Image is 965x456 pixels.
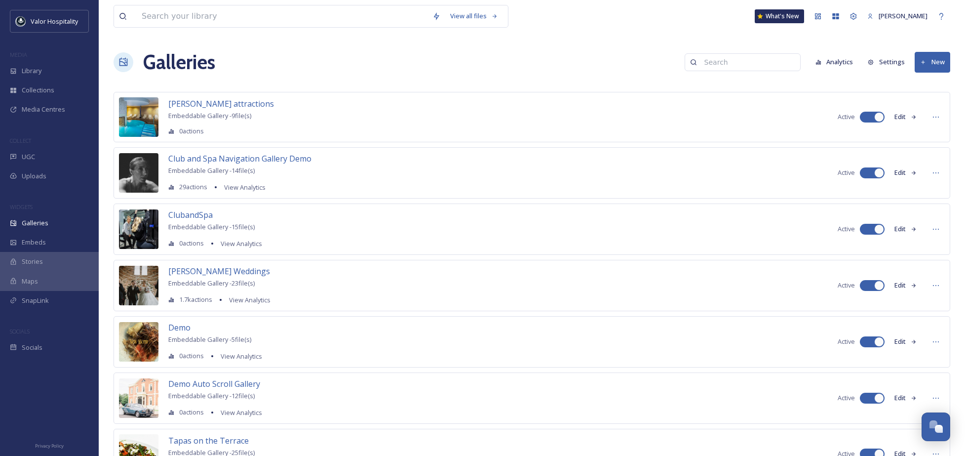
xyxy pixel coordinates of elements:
button: Edit [889,388,922,408]
img: louis.edwards%2540theclubandspachester.com-R6__0875%281%29.jpeg [119,209,158,249]
img: Byhannahphotographyenquiries%2540gmail.com-IMG_0319.jpeg [119,378,158,418]
a: Galleries [143,47,215,77]
span: Active [838,281,855,290]
img: bf1c6859-675c-4a81-a9ac-4ce0de76faf3.jpg [119,322,158,362]
a: [PERSON_NAME] [862,6,932,26]
button: Edit [889,219,922,239]
span: Demo [168,322,191,333]
span: 0 actions [179,351,204,361]
span: Embeddable Gallery - 12 file(s) [168,391,255,400]
span: Embeddable Gallery - 23 file(s) [168,279,255,288]
span: Embeddable Gallery - 14 file(s) [168,166,255,175]
span: Maps [22,277,38,286]
button: Edit [889,276,922,295]
span: Socials [22,343,42,352]
a: Settings [863,52,915,72]
span: Tapas on the Terrace [168,435,249,446]
span: 29 actions [179,182,207,192]
span: View Analytics [221,408,262,417]
span: COLLECT [10,137,31,144]
span: [PERSON_NAME] [879,11,927,20]
span: Active [838,337,855,346]
input: Search [699,52,795,72]
span: Demo Auto Scroll Gallery [168,378,260,389]
span: SnapLink [22,296,49,305]
span: MEDIA [10,51,27,58]
button: New [915,52,950,72]
span: Embeddable Gallery - 9 file(s) [168,111,251,120]
span: 0 actions [179,126,204,136]
span: Club and Spa Navigation Gallery Demo [168,153,311,164]
span: View Analytics [221,239,262,248]
span: 0 actions [179,408,204,417]
span: Library [22,66,41,76]
span: ClubandSpa [168,209,213,220]
span: Active [838,112,855,122]
span: Active [838,393,855,403]
button: Open Chat [922,413,950,441]
span: [PERSON_NAME] attractions [168,98,274,109]
a: View all files [445,6,503,26]
span: Valor Hospitality [31,17,78,26]
button: Edit [889,332,922,351]
img: 018_DT_Hilton_Chester_Gym_and_Spa.jpg [119,97,158,137]
img: images [16,16,26,26]
span: SOCIALS [10,328,30,335]
span: Galleries [22,218,48,228]
a: Analytics [811,52,863,72]
a: View Analytics [216,350,262,362]
a: View Analytics [216,238,262,249]
img: kevjacutanweddings-18232722733117628.jpg [119,266,158,305]
span: Embeddable Gallery - 5 file(s) [168,335,251,344]
span: Active [838,168,855,177]
img: louis.edwards%2540theclubandspachester.com-R6__1631.jpg [119,153,158,193]
span: UGC [22,152,35,162]
button: Edit [889,107,922,126]
span: Collections [22,85,54,95]
span: Stories [22,257,43,266]
button: Analytics [811,52,858,72]
span: Uploads [22,171,46,181]
a: View Analytics [224,294,270,306]
input: Search your library [137,5,427,27]
span: View Analytics [221,352,262,361]
span: 0 actions [179,239,204,248]
span: 1.7k actions [179,295,212,304]
a: What's New [755,9,804,23]
span: [PERSON_NAME] Weddings [168,266,270,277]
span: View Analytics [229,295,270,304]
button: Edit [889,163,922,182]
span: Media Centres [22,105,65,114]
button: Settings [863,52,910,72]
a: View Analytics [219,181,266,193]
span: Active [838,224,855,234]
a: Privacy Policy [35,439,64,451]
a: View Analytics [216,407,262,418]
span: Embeddable Gallery - 15 file(s) [168,222,255,231]
span: Embeds [22,238,46,247]
span: View Analytics [224,183,266,192]
span: Privacy Policy [35,443,64,449]
span: WIDGETS [10,203,33,210]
